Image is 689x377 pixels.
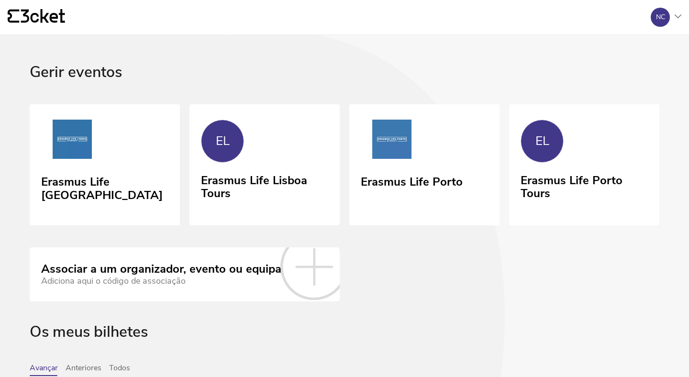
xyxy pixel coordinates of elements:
[8,9,65,25] a: {' '}
[41,276,281,286] div: Adiciona aqui o código de associação
[30,64,659,104] div: Gerir eventos
[30,104,180,226] a: Erasmus Life Lisboa Erasmus Life [GEOGRAPHIC_DATA]
[361,172,463,189] div: Erasmus Life Porto
[66,364,101,376] button: Anteriores
[216,134,230,148] div: EL
[30,323,659,364] div: Os meus bilhetes
[30,364,58,376] button: Avançar
[41,263,281,276] div: Associar a um organizador, evento ou equipa
[189,104,340,224] a: EL Erasmus Life Lisboa Tours
[656,13,665,21] div: NC
[41,120,103,163] img: Erasmus Life Lisboa
[30,247,340,301] a: Associar a um organizador, evento ou equipa Adiciona aqui o código de associação
[361,120,423,163] img: Erasmus Life Porto
[509,104,659,224] a: EL Erasmus Life Porto Tours
[41,172,168,202] div: Erasmus Life [GEOGRAPHIC_DATA]
[521,170,648,200] div: Erasmus Life Porto Tours
[349,104,500,226] a: Erasmus Life Porto Erasmus Life Porto
[535,134,549,148] div: EL
[8,10,19,23] g: {' '}
[201,170,328,200] div: Erasmus Life Lisboa Tours
[109,364,130,376] button: Todos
